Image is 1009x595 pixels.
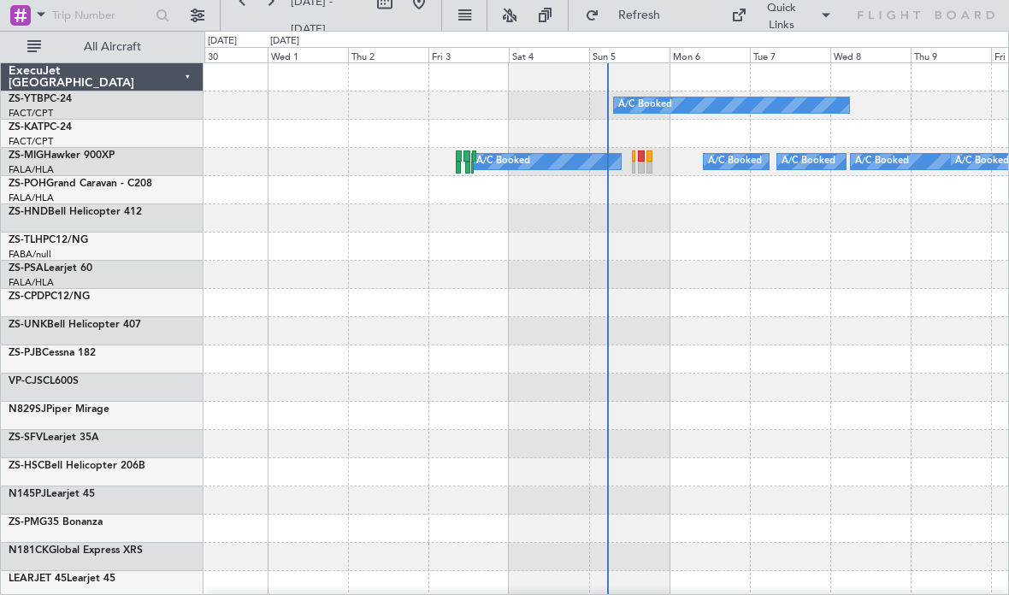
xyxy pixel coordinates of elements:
[670,47,750,62] div: Mon 6
[723,2,841,29] button: Quick Links
[9,292,44,302] span: ZS-CPD
[9,517,103,527] a: ZS-PMG35 Bonanza
[9,150,44,161] span: ZS-MIG
[9,545,49,556] span: N181CK
[9,376,43,386] span: VP-CJS
[9,263,92,274] a: ZS-PSALearjet 60
[9,235,43,245] span: ZS-TLH
[9,207,48,217] span: ZS-HND
[708,149,762,174] div: A/C Booked
[750,47,830,62] div: Tue 7
[9,191,54,204] a: FALA/HLA
[955,149,1009,174] div: A/C Booked
[9,461,44,471] span: ZS-HSC
[9,545,143,556] a: N181CKGlobal Express XRS
[9,376,79,386] a: VP-CJSCL600S
[52,3,150,28] input: Trip Number
[9,574,67,584] span: LEARJET 45
[9,517,47,527] span: ZS-PMG
[270,34,299,49] div: [DATE]
[9,122,44,133] span: ZS-KAT
[9,135,53,148] a: FACT/CPT
[9,320,47,330] span: ZS-UNK
[9,94,44,104] span: ZS-YTB
[855,149,909,174] div: A/C Booked
[9,433,99,443] a: ZS-SFVLearjet 35A
[208,34,237,49] div: [DATE]
[618,92,672,118] div: A/C Booked
[9,163,54,176] a: FALA/HLA
[911,47,991,62] div: Thu 9
[44,41,180,53] span: All Aircraft
[9,348,96,358] a: ZS-PJBCessna 182
[348,47,428,62] div: Thu 2
[9,489,95,499] a: N145PJLearjet 45
[9,150,115,161] a: ZS-MIGHawker 900XP
[9,292,90,302] a: ZS-CPDPC12/NG
[9,94,72,104] a: ZS-YTBPC-24
[9,107,53,120] a: FACT/CPT
[9,320,141,330] a: ZS-UNKBell Helicopter 407
[428,47,509,62] div: Fri 3
[9,207,142,217] a: ZS-HNDBell Helicopter 412
[509,47,589,62] div: Sat 4
[603,9,675,21] span: Refresh
[9,179,46,189] span: ZS-POH
[9,404,46,415] span: N829SJ
[9,489,46,499] span: N145PJ
[9,461,145,471] a: ZS-HSCBell Helicopter 206B
[9,122,72,133] a: ZS-KATPC-24
[9,179,152,189] a: ZS-POHGrand Caravan - C208
[9,348,42,358] span: ZS-PJB
[830,47,911,62] div: Wed 8
[782,149,835,174] div: A/C Booked
[9,235,88,245] a: ZS-TLHPC12/NG
[9,574,115,584] a: LEARJET 45Learjet 45
[19,33,186,61] button: All Aircraft
[268,47,348,62] div: Wed 1
[577,2,680,29] button: Refresh
[9,404,109,415] a: N829SJPiper Mirage
[589,47,670,62] div: Sun 5
[9,433,43,443] span: ZS-SFV
[476,149,530,174] div: A/C Booked
[9,276,54,289] a: FALA/HLA
[9,263,44,274] span: ZS-PSA
[9,248,51,261] a: FABA/null
[187,47,268,62] div: Tue 30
